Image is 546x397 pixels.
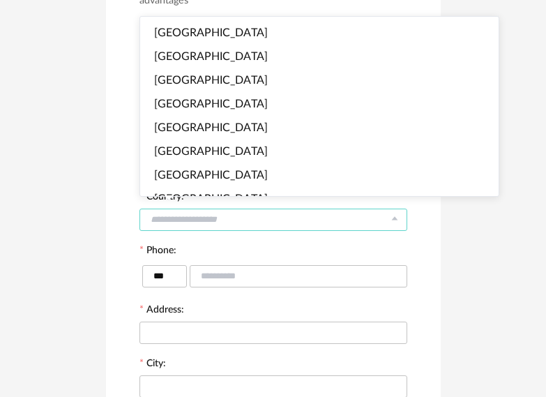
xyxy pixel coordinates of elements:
[139,305,184,317] label: Address:
[154,122,268,133] span: [GEOGRAPHIC_DATA]
[139,192,184,204] label: Country:
[154,27,268,38] span: [GEOGRAPHIC_DATA]
[154,98,268,110] span: [GEOGRAPHIC_DATA]
[154,51,268,62] span: [GEOGRAPHIC_DATA]
[139,359,166,371] label: City:
[139,246,176,258] label: Phone:
[154,170,268,181] span: [GEOGRAPHIC_DATA]
[154,146,268,157] span: [GEOGRAPHIC_DATA]
[154,75,268,86] span: [GEOGRAPHIC_DATA]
